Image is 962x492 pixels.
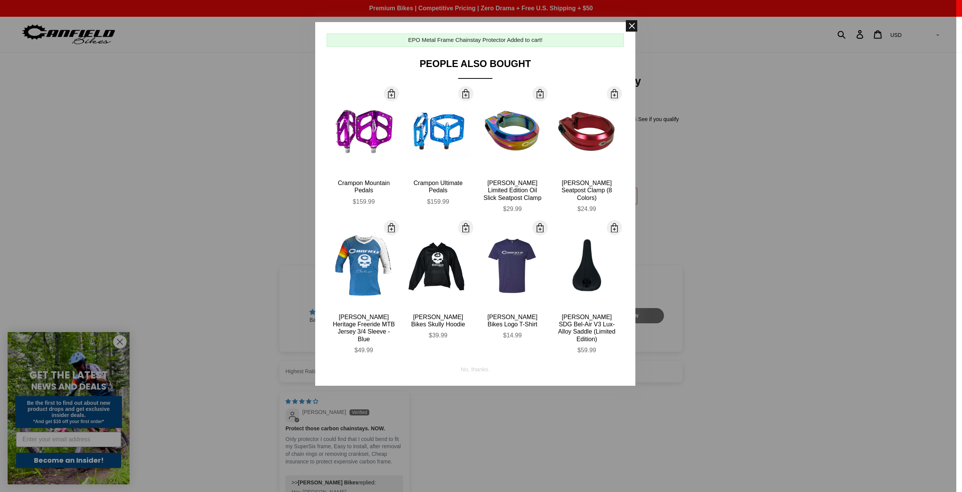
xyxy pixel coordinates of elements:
[407,313,470,328] div: [PERSON_NAME] Bikes Skully Hoodie
[332,313,395,343] div: [PERSON_NAME] Heritage Freeride MTB Jersey 3/4 Sleeve - Blue
[481,179,544,201] div: [PERSON_NAME] Limited Edition Oil Slick Seatpost Clamp
[407,101,470,163] img: Canfield-Crampon-Ultimate-Blue_large.jpg
[407,235,470,297] img: OldStyleCanfieldHoodie_large.png
[354,347,373,353] span: $49.99
[577,206,596,212] span: $24.99
[353,198,375,205] span: $159.99
[332,179,395,194] div: Crampon Mountain Pedals
[555,101,618,163] img: Canfield-Seat-Clamp-Red-2_large.jpg
[332,235,395,297] img: Canfield-Hertiage-Jersey-Blue-Front_large.jpg
[408,36,543,45] div: EPO Metal Frame Chainstay Protector Added to cart!
[555,179,618,201] div: [PERSON_NAME] Seatpost Clamp (8 Colors)
[503,206,522,212] span: $29.99
[503,332,522,339] span: $14.99
[461,359,490,374] div: No, thanks.
[327,58,624,79] div: People Also Bought
[481,313,544,328] div: [PERSON_NAME] Bikes Logo T-Shirt
[577,347,596,353] span: $59.99
[555,235,618,297] img: Canfield-SDG-Bel-Air-Saddle_large.jpg
[429,332,447,339] span: $39.99
[481,101,544,163] img: Canfield-Oil-Slick-Seat-Clamp-MTB-logo-quarter_large.jpg
[407,179,470,194] div: Crampon Ultimate Pedals
[555,313,618,343] div: [PERSON_NAME] SDG Bel-Air V3 Lux-Alloy Saddle (Limited Edition)
[332,101,395,163] img: Canfield-Crampon-Mountain-Purple-Shopify_large.jpg
[481,235,544,297] img: CANFIELD-LOGO-TEE-BLUE-SHOPIFY_large.jpg
[427,198,449,205] span: $159.99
